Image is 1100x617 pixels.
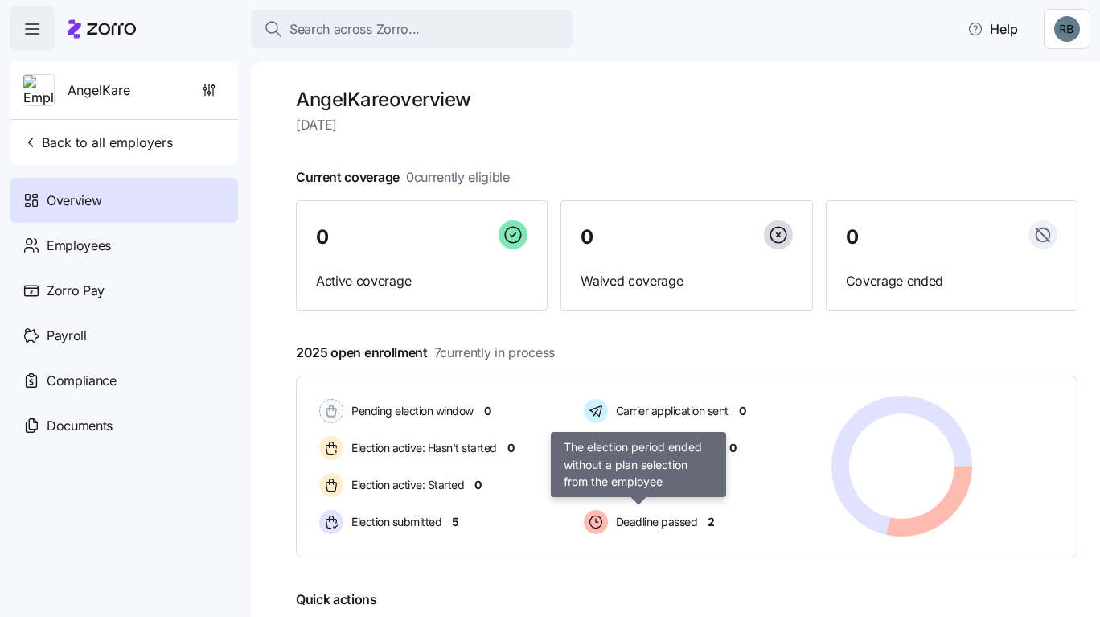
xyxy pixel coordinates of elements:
[729,440,737,456] span: 0
[47,236,111,256] span: Employees
[10,268,238,313] a: Zorro Pay
[10,178,238,223] a: Overview
[347,514,441,530] span: Election submitted
[47,416,113,436] span: Documents
[581,228,593,247] span: 0
[47,326,87,346] span: Payroll
[611,477,694,493] span: Waived election
[739,403,746,419] span: 0
[347,403,474,419] span: Pending election window
[611,440,719,456] span: Enrollment confirmed
[507,440,515,456] span: 0
[47,191,101,211] span: Overview
[289,19,420,39] span: Search across Zorro...
[296,167,510,187] span: Current coverage
[611,403,729,419] span: Carrier application sent
[452,514,459,530] span: 5
[10,223,238,268] a: Employees
[296,115,1077,135] span: [DATE]
[434,343,555,363] span: 7 currently in process
[406,167,510,187] span: 0 currently eligible
[10,403,238,448] a: Documents
[251,10,573,48] button: Search across Zorro...
[316,228,329,247] span: 0
[347,477,464,493] span: Election active: Started
[347,440,497,456] span: Election active: Hasn't started
[47,281,105,301] span: Zorro Pay
[1054,16,1080,42] img: 8da47c3e8e5487d59c80835d76c1881e
[581,271,792,291] span: Waived coverage
[967,19,1018,39] span: Help
[954,13,1031,45] button: Help
[708,514,715,530] span: 2
[296,343,555,363] span: 2025 open enrollment
[47,371,117,391] span: Compliance
[10,313,238,358] a: Payroll
[846,271,1057,291] span: Coverage ended
[484,403,491,419] span: 0
[474,477,482,493] span: 0
[296,87,1077,112] h1: AngelKare overview
[68,80,130,101] span: AngelKare
[611,514,698,530] span: Deadline passed
[23,75,54,107] img: Employer logo
[23,133,173,152] span: Back to all employers
[296,590,377,610] span: Quick actions
[10,358,238,403] a: Compliance
[16,126,179,158] button: Back to all employers
[316,271,527,291] span: Active coverage
[704,477,711,493] span: 0
[846,228,859,247] span: 0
